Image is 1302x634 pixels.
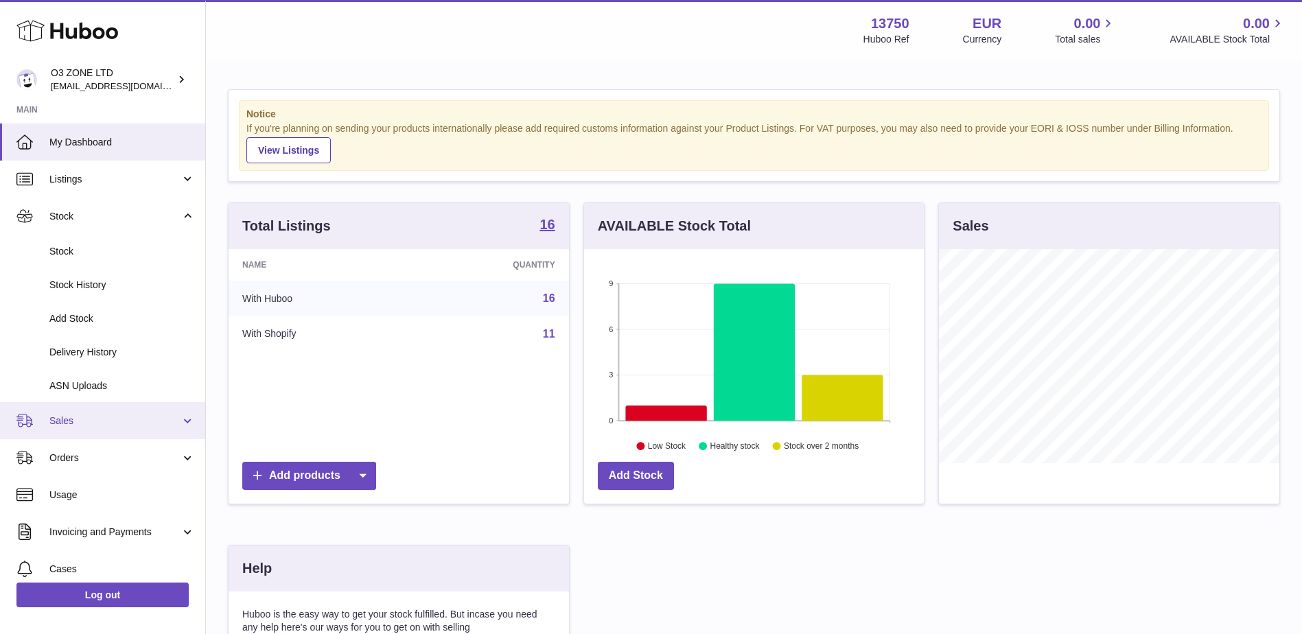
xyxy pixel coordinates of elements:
[49,379,195,392] span: ASN Uploads
[49,279,195,292] span: Stock History
[1170,33,1286,46] span: AVAILABLE Stock Total
[963,33,1002,46] div: Currency
[412,249,568,281] th: Quantity
[1055,14,1116,46] a: 0.00 Total sales
[246,108,1262,121] strong: Notice
[609,325,613,333] text: 6
[242,217,331,235] h3: Total Listings
[49,451,181,465] span: Orders
[242,462,376,490] a: Add products
[863,33,909,46] div: Huboo Ref
[1074,14,1101,33] span: 0.00
[609,416,613,425] text: 0
[242,608,555,634] p: Huboo is the easy way to get your stock fulfilled. But incase you need any help here's our ways f...
[49,489,195,502] span: Usage
[246,122,1262,163] div: If you're planning on sending your products internationally please add required customs informati...
[543,292,555,304] a: 16
[229,316,412,352] td: With Shopify
[609,371,613,379] text: 3
[49,245,195,258] span: Stock
[49,136,195,149] span: My Dashboard
[49,210,181,223] span: Stock
[51,80,202,91] span: [EMAIL_ADDRESS][DOMAIN_NAME]
[1243,14,1270,33] span: 0.00
[1170,14,1286,46] a: 0.00 AVAILABLE Stock Total
[598,217,751,235] h3: AVAILABLE Stock Total
[49,346,195,359] span: Delivery History
[598,462,674,490] a: Add Stock
[609,279,613,287] text: 9
[49,414,181,427] span: Sales
[16,69,37,90] img: hello@o3zoneltd.co.uk
[784,441,859,451] text: Stock over 2 months
[51,67,174,93] div: O3 ZONE LTD
[543,328,555,340] a: 11
[242,559,272,578] h3: Help
[49,563,195,576] span: Cases
[229,249,412,281] th: Name
[648,441,686,451] text: Low Stock
[16,583,189,607] a: Log out
[953,217,988,235] h3: Sales
[871,14,909,33] strong: 13750
[973,14,1001,33] strong: EUR
[539,218,555,231] strong: 16
[49,173,181,186] span: Listings
[1055,33,1116,46] span: Total sales
[539,218,555,234] a: 16
[246,137,331,163] a: View Listings
[49,312,195,325] span: Add Stock
[49,526,181,539] span: Invoicing and Payments
[229,281,412,316] td: With Huboo
[710,441,760,451] text: Healthy stock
